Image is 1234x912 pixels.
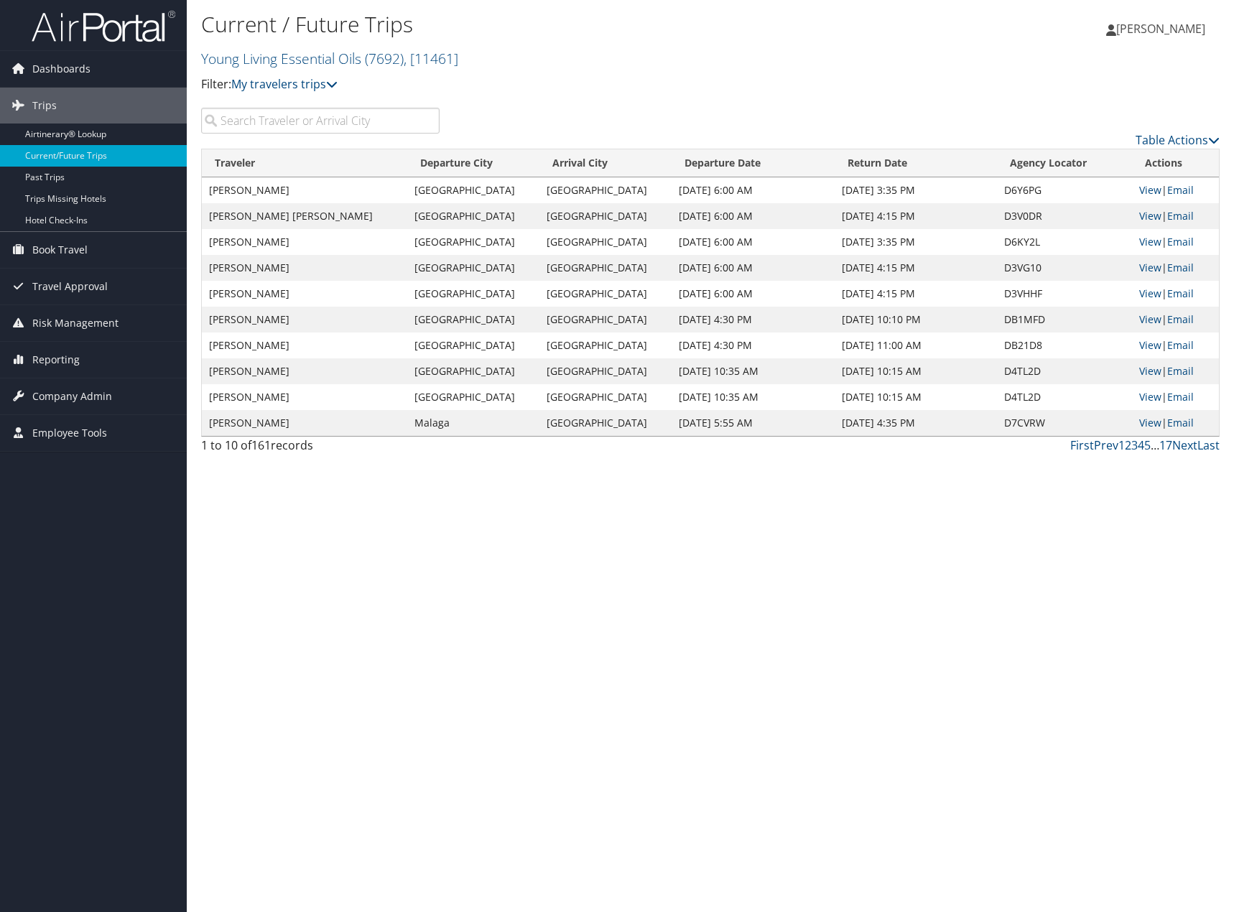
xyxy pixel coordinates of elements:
[201,49,458,68] a: Young Living Essential Oils
[1139,209,1161,223] a: View
[1167,235,1194,248] a: Email
[539,177,672,203] td: [GEOGRAPHIC_DATA]
[1094,437,1118,453] a: Prev
[997,307,1132,332] td: DB1MFD
[1132,332,1219,358] td: |
[201,437,440,461] div: 1 to 10 of records
[32,51,91,87] span: Dashboards
[539,307,672,332] td: [GEOGRAPHIC_DATA]
[1136,132,1220,148] a: Table Actions
[1139,235,1161,248] a: View
[1139,364,1161,378] a: View
[202,203,407,229] td: [PERSON_NAME] [PERSON_NAME]
[1139,390,1161,404] a: View
[201,108,440,134] input: Search Traveler or Arrival City
[202,229,407,255] td: [PERSON_NAME]
[672,281,835,307] td: [DATE] 6:00 AM
[672,229,835,255] td: [DATE] 6:00 AM
[407,281,539,307] td: [GEOGRAPHIC_DATA]
[997,177,1132,203] td: D6Y6PG
[1070,437,1094,453] a: First
[251,437,271,453] span: 161
[32,9,175,43] img: airportal-logo.png
[539,410,672,436] td: [GEOGRAPHIC_DATA]
[539,149,672,177] th: Arrival City: activate to sort column ascending
[1144,437,1151,453] a: 5
[1167,209,1194,223] a: Email
[672,410,835,436] td: [DATE] 5:55 AM
[1167,416,1194,429] a: Email
[407,358,539,384] td: [GEOGRAPHIC_DATA]
[672,255,835,281] td: [DATE] 6:00 AM
[1132,410,1219,436] td: |
[32,378,112,414] span: Company Admin
[672,203,835,229] td: [DATE] 6:00 AM
[1197,437,1220,453] a: Last
[1167,312,1194,326] a: Email
[1131,437,1138,453] a: 3
[539,332,672,358] td: [GEOGRAPHIC_DATA]
[1116,21,1205,37] span: [PERSON_NAME]
[1139,312,1161,326] a: View
[407,384,539,410] td: [GEOGRAPHIC_DATA]
[1139,338,1161,352] a: View
[835,255,998,281] td: [DATE] 4:15 PM
[835,384,998,410] td: [DATE] 10:15 AM
[672,307,835,332] td: [DATE] 4:30 PM
[997,281,1132,307] td: D3VHHF
[1139,416,1161,429] a: View
[32,305,119,341] span: Risk Management
[539,384,672,410] td: [GEOGRAPHIC_DATA]
[835,332,998,358] td: [DATE] 11:00 AM
[202,177,407,203] td: [PERSON_NAME]
[407,149,539,177] th: Departure City: activate to sort column ascending
[1132,255,1219,281] td: |
[202,255,407,281] td: [PERSON_NAME]
[202,358,407,384] td: [PERSON_NAME]
[835,229,998,255] td: [DATE] 3:35 PM
[835,149,998,177] th: Return Date: activate to sort column ascending
[1167,390,1194,404] a: Email
[1139,287,1161,300] a: View
[835,177,998,203] td: [DATE] 3:35 PM
[1167,183,1194,197] a: Email
[539,358,672,384] td: [GEOGRAPHIC_DATA]
[231,76,338,92] a: My travelers trips
[1139,261,1161,274] a: View
[1132,281,1219,307] td: |
[1118,437,1125,453] a: 1
[1132,384,1219,410] td: |
[1167,338,1194,352] a: Email
[32,342,80,378] span: Reporting
[997,384,1132,410] td: D4TL2D
[201,9,880,39] h1: Current / Future Trips
[539,229,672,255] td: [GEOGRAPHIC_DATA]
[365,49,404,68] span: ( 7692 )
[672,149,835,177] th: Departure Date: activate to sort column descending
[1139,183,1161,197] a: View
[202,332,407,358] td: [PERSON_NAME]
[1159,437,1172,453] a: 17
[539,255,672,281] td: [GEOGRAPHIC_DATA]
[997,410,1132,436] td: D7CVRW
[407,203,539,229] td: [GEOGRAPHIC_DATA]
[997,203,1132,229] td: D3V0DR
[1167,287,1194,300] a: Email
[407,177,539,203] td: [GEOGRAPHIC_DATA]
[32,232,88,268] span: Book Travel
[1132,307,1219,332] td: |
[1132,358,1219,384] td: |
[1138,437,1144,453] a: 4
[1167,261,1194,274] a: Email
[202,307,407,332] td: [PERSON_NAME]
[997,229,1132,255] td: D6KY2L
[32,415,107,451] span: Employee Tools
[1151,437,1159,453] span: …
[1132,149,1219,177] th: Actions
[672,332,835,358] td: [DATE] 4:30 PM
[835,410,998,436] td: [DATE] 4:35 PM
[835,281,998,307] td: [DATE] 4:15 PM
[202,281,407,307] td: [PERSON_NAME]
[407,410,539,436] td: Malaga
[404,49,458,68] span: , [ 11461 ]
